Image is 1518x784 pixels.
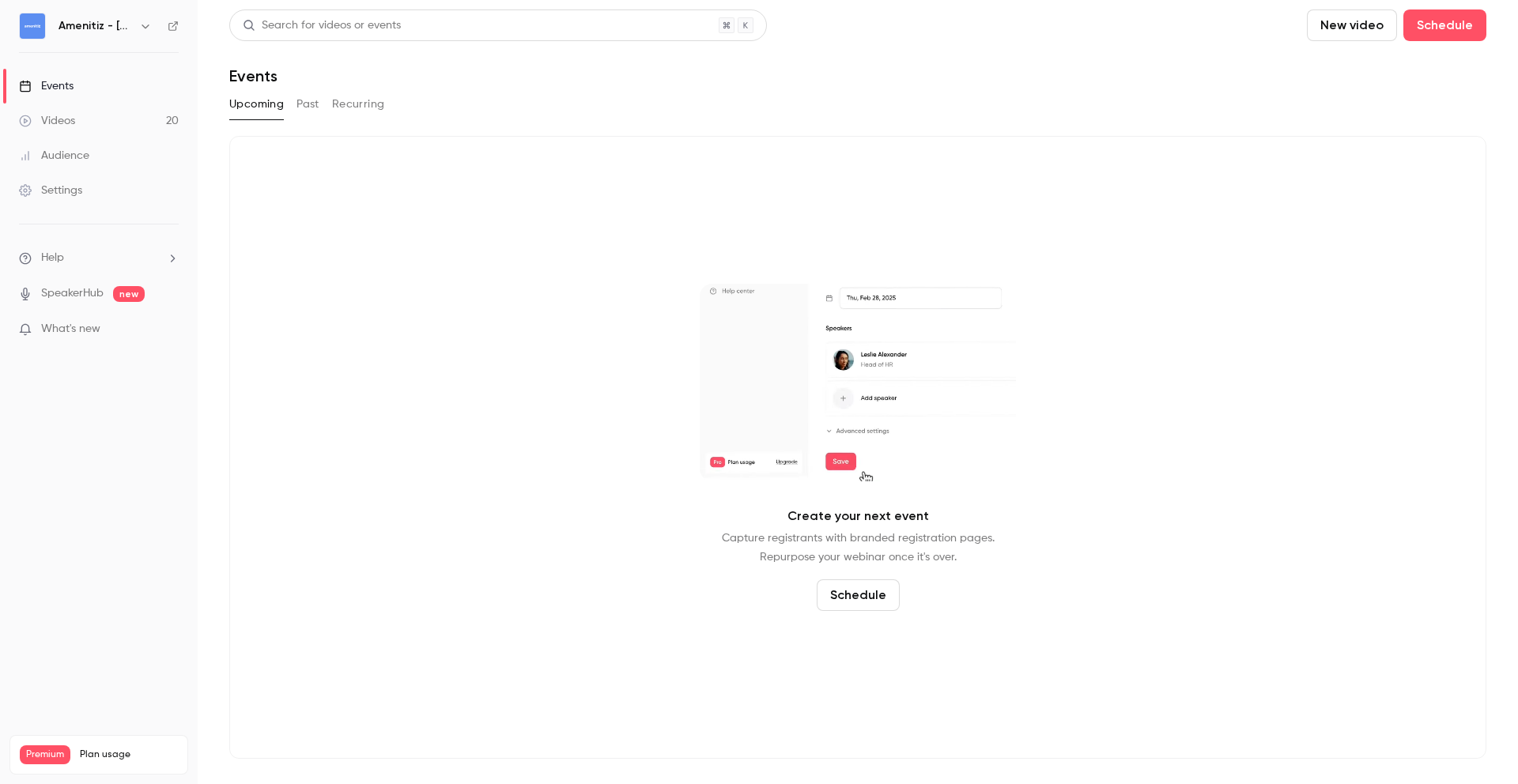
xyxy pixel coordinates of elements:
[722,529,995,567] p: Capture registrants with branded registration pages. Repurpose your webinar once it's over.
[20,13,45,39] img: Amenitiz - France 🇫🇷
[332,92,385,117] button: Recurring
[229,92,284,117] button: Upcoming
[229,66,278,85] h1: Events
[59,18,133,34] h6: Amenitiz - [GEOGRAPHIC_DATA] 🇫🇷
[19,78,74,94] div: Events
[19,113,75,129] div: Videos
[817,579,900,611] button: Schedule
[1403,9,1486,41] button: Schedule
[80,748,178,761] span: Plan usage
[160,322,179,337] iframe: Noticeable Trigger
[19,148,89,164] div: Audience
[19,250,179,266] li: help-dropdown-opener
[41,321,100,337] span: What's new
[41,250,64,266] span: Help
[296,92,319,117] button: Past
[787,507,929,526] p: Create your next event
[41,285,104,302] a: SpeakerHub
[19,183,82,198] div: Settings
[20,745,70,764] span: Premium
[243,17,401,34] div: Search for videos or events
[1307,9,1397,41] button: New video
[113,286,145,302] span: new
